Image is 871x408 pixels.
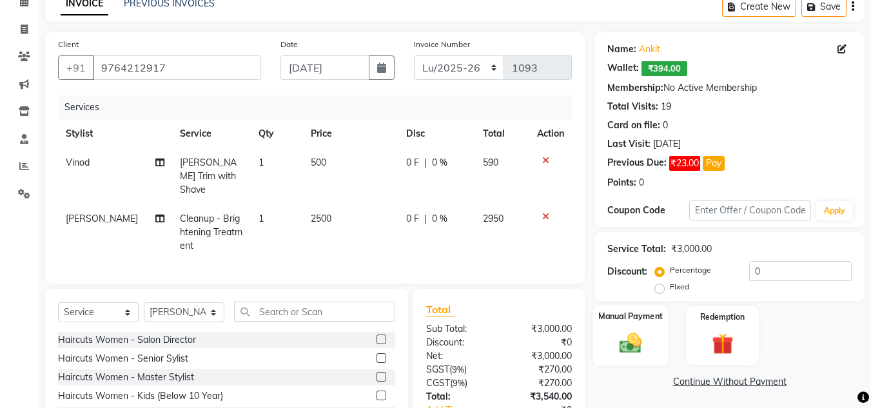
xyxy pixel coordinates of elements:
[66,157,90,168] span: Vinod
[816,201,853,220] button: Apply
[424,212,427,226] span: |
[607,81,663,95] div: Membership:
[499,322,582,336] div: ₹3,000.00
[58,39,79,50] label: Client
[259,157,264,168] span: 1
[426,303,456,316] span: Total
[499,336,582,349] div: ₹0
[700,311,745,323] label: Redemption
[180,157,237,195] span: [PERSON_NAME] Trim with Shave
[416,363,499,376] div: ( )
[416,376,499,390] div: ( )
[607,204,689,217] div: Coupon Code
[432,212,447,226] span: 0 %
[311,157,326,168] span: 500
[58,55,94,80] button: +91
[597,375,862,389] a: Continue Without Payment
[475,119,530,148] th: Total
[406,212,419,226] span: 0 F
[639,176,644,189] div: 0
[453,378,465,388] span: 9%
[607,119,660,132] div: Card on file:
[58,333,196,347] div: Haircuts Women - Salon Director
[641,61,687,76] span: ₹394.00
[653,137,681,151] div: [DATE]
[607,176,636,189] div: Points:
[280,39,298,50] label: Date
[607,156,667,171] div: Previous Due:
[406,156,419,170] span: 0 F
[59,95,582,119] div: Services
[180,213,242,251] span: Cleanup - Brightening Treatment
[251,119,303,148] th: Qty
[607,242,666,256] div: Service Total:
[529,119,572,148] th: Action
[424,156,427,170] span: |
[607,43,636,56] div: Name:
[398,119,475,148] th: Disc
[671,242,712,256] div: ₹3,000.00
[663,119,668,132] div: 0
[499,376,582,390] div: ₹270.00
[432,156,447,170] span: 0 %
[483,157,498,168] span: 590
[670,264,711,276] label: Percentage
[639,43,660,56] a: Ankit
[93,55,261,80] input: Search by Name/Mobile/Email/Code
[661,100,671,113] div: 19
[499,390,582,403] div: ₹3,540.00
[703,156,725,171] button: Pay
[58,352,188,365] div: Haircuts Women - Senior Sylist
[499,349,582,363] div: ₹3,000.00
[607,81,852,95] div: No Active Membership
[416,322,499,336] div: Sub Total:
[607,100,658,113] div: Total Visits:
[416,349,499,363] div: Net:
[58,389,223,403] div: Haircuts Women - Kids (Below 10 Year)
[607,137,651,151] div: Last Visit:
[416,336,499,349] div: Discount:
[607,265,647,278] div: Discount:
[58,119,172,148] th: Stylist
[58,371,194,384] div: Haircuts Women - Master Stylist
[66,213,138,224] span: [PERSON_NAME]
[670,281,689,293] label: Fixed
[259,213,264,224] span: 1
[499,363,582,376] div: ₹270.00
[483,213,504,224] span: 2950
[426,364,449,375] span: SGST
[705,331,740,357] img: _gift.svg
[234,302,395,322] input: Search or Scan
[612,330,649,356] img: _cash.svg
[416,390,499,403] div: Total:
[311,213,331,224] span: 2500
[598,310,663,322] label: Manual Payment
[607,61,639,76] div: Wallet:
[452,364,464,374] span: 9%
[303,119,398,148] th: Price
[689,200,811,220] input: Enter Offer / Coupon Code
[414,39,470,50] label: Invoice Number
[669,156,700,171] span: ₹23.00
[426,377,450,389] span: CGST
[172,119,251,148] th: Service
